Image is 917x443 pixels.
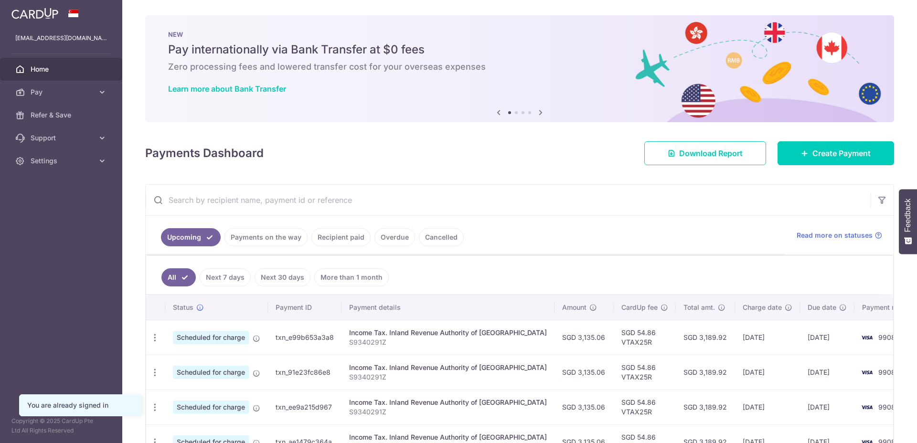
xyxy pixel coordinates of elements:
a: All [161,268,196,286]
td: SGD 54.86 VTAX25R [614,390,676,424]
span: Total amt. [683,303,715,312]
input: Search by recipient name, payment id or reference [146,185,871,215]
span: Status [173,303,193,312]
td: SGD 3,189.92 [676,390,735,424]
div: You are already signed in [27,401,133,410]
a: Overdue [374,228,415,246]
span: Support [31,133,94,143]
span: Due date [808,303,836,312]
span: Scheduled for charge [173,366,249,379]
span: Charge date [743,303,782,312]
span: Scheduled for charge [173,331,249,344]
img: Bank Card [857,367,876,378]
span: CardUp fee [621,303,658,312]
td: txn_91e23fc86e8 [268,355,341,390]
td: [DATE] [735,355,800,390]
span: Amount [562,303,586,312]
td: [DATE] [735,320,800,355]
td: txn_e99b653a3a8 [268,320,341,355]
a: Payments on the way [224,228,308,246]
div: Income Tax. Inland Revenue Authority of [GEOGRAPHIC_DATA] [349,363,547,372]
img: Bank Card [857,401,876,413]
td: SGD 54.86 VTAX25R [614,320,676,355]
span: 9908 [878,333,896,341]
span: Refer & Save [31,110,94,120]
span: Pay [31,87,94,97]
a: Next 30 days [255,268,310,286]
h4: Payments Dashboard [145,145,264,162]
div: Income Tax. Inland Revenue Authority of [GEOGRAPHIC_DATA] [349,432,547,442]
td: SGD 3,135.06 [554,320,614,355]
button: Feedback - Show survey [899,189,917,254]
a: Learn more about Bank Transfer [168,84,286,94]
td: SGD 54.86 VTAX25R [614,355,676,390]
p: [EMAIL_ADDRESS][DOMAIN_NAME] [15,33,107,43]
td: txn_ee9a215d967 [268,390,341,424]
a: Read more on statuses [797,231,882,240]
a: More than 1 month [314,268,389,286]
span: Home [31,64,94,74]
div: Income Tax. Inland Revenue Authority of [GEOGRAPHIC_DATA] [349,328,547,338]
th: Payment details [341,295,554,320]
td: SGD 3,189.92 [676,320,735,355]
span: Scheduled for charge [173,401,249,414]
span: Download Report [679,148,743,159]
img: CardUp [11,8,58,19]
p: S9340291Z [349,372,547,382]
td: SGD 3,135.06 [554,390,614,424]
td: [DATE] [800,355,854,390]
td: [DATE] [800,320,854,355]
p: NEW [168,31,871,38]
th: Payment ID [268,295,341,320]
span: Feedback [904,199,912,232]
span: 9908 [878,403,896,411]
img: Bank transfer banner [145,15,894,122]
div: Income Tax. Inland Revenue Authority of [GEOGRAPHIC_DATA] [349,398,547,407]
img: Bank Card [857,332,876,343]
a: Download Report [644,141,766,165]
span: 9908 [878,368,896,376]
td: [DATE] [800,390,854,424]
a: Recipient paid [311,228,371,246]
a: Create Payment [778,141,894,165]
a: Cancelled [419,228,464,246]
td: [DATE] [735,390,800,424]
p: S9340291Z [349,407,547,417]
td: SGD 3,189.92 [676,355,735,390]
span: Create Payment [812,148,871,159]
a: Upcoming [161,228,221,246]
iframe: Opens a widget where you can find more information [856,414,907,438]
span: Read more on statuses [797,231,873,240]
p: S9340291Z [349,338,547,347]
a: Next 7 days [200,268,251,286]
span: Settings [31,156,94,166]
h6: Zero processing fees and lowered transfer cost for your overseas expenses [168,61,871,73]
td: SGD 3,135.06 [554,355,614,390]
h5: Pay internationally via Bank Transfer at $0 fees [168,42,871,57]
